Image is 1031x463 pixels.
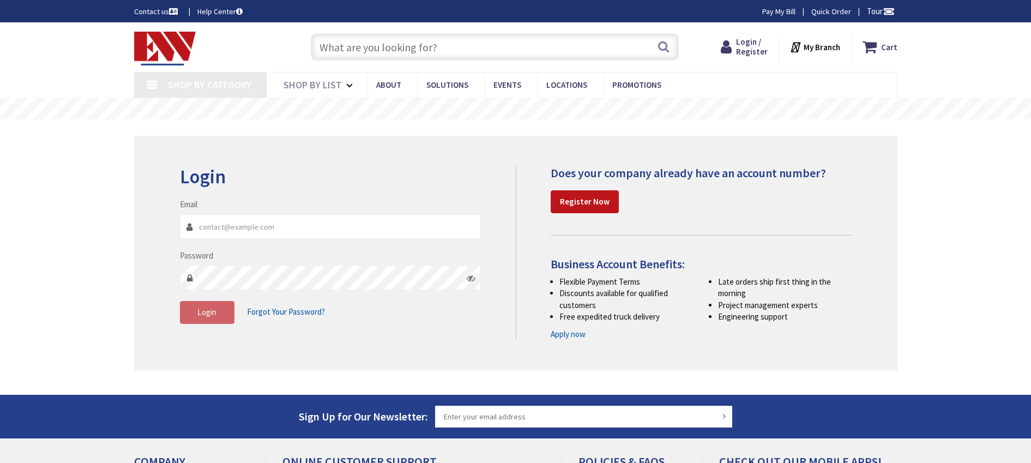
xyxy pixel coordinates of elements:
[134,32,196,65] img: Electrical Wholesalers, Inc.
[804,42,840,52] strong: My Branch
[551,190,619,213] a: Register Now
[881,37,897,57] strong: Cart
[197,307,216,317] span: Login
[559,287,693,311] li: Discounts available for qualified customers
[417,103,616,115] rs-layer: Free Same Day Pickup at 19 Locations
[311,33,679,61] input: What are you looking for?
[493,80,521,90] span: Events
[284,79,342,91] span: Shop By List
[718,276,852,299] li: Late orders ship first thing in the morning
[718,311,852,322] li: Engineering support
[180,301,234,324] button: Login
[134,6,180,17] a: Contact us
[559,276,693,287] li: Flexible Payment Terms
[180,166,481,188] h2: Login
[247,302,325,322] a: Forgot Your Password?
[559,311,693,322] li: Free expedited truck delivery
[435,406,733,428] input: Enter your email address
[718,299,852,311] li: Project management experts
[247,306,325,317] span: Forgot Your Password?
[180,214,481,239] input: Email
[863,37,897,57] a: Cart
[180,250,213,261] label: Password
[867,6,895,16] span: Tour
[426,80,468,90] span: Solutions
[168,79,251,91] span: Shop By Category
[299,410,428,423] span: Sign Up for Our Newsletter:
[376,80,401,90] span: About
[789,37,840,57] div: My Branch
[811,6,851,17] a: Quick Order
[736,37,768,57] span: Login / Register
[197,6,243,17] a: Help Center
[180,199,197,210] label: Email
[560,196,610,207] strong: Register Now
[551,328,586,340] a: Apply now
[721,37,768,57] a: Login / Register
[762,6,795,17] a: Pay My Bill
[551,166,852,179] h4: Does your company already have an account number?
[551,257,852,270] h4: Business Account Benefits:
[546,80,587,90] span: Locations
[467,274,475,282] i: Click here to show/hide password
[612,80,661,90] span: Promotions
